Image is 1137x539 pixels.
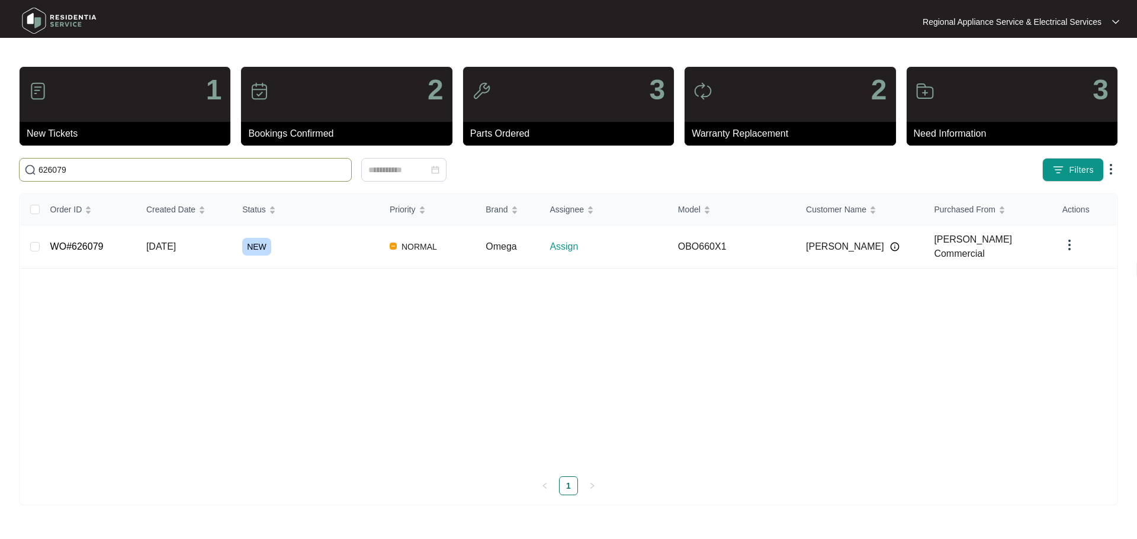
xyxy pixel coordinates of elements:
[390,203,416,216] span: Priority
[541,482,548,489] span: left
[1104,162,1118,176] img: dropdown arrow
[559,476,578,495] li: 1
[137,194,233,225] th: Created Date
[27,127,230,141] p: New Tickets
[550,203,584,216] span: Assignee
[649,76,665,104] p: 3
[669,194,796,225] th: Model
[250,82,269,101] img: icon
[669,225,796,269] td: OBO660X1
[50,203,82,216] span: Order ID
[28,82,47,101] img: icon
[890,242,900,251] img: Info icon
[923,16,1101,28] p: Regional Appliance Service & Electrical Services
[806,240,884,254] span: [PERSON_NAME]
[1052,164,1064,176] img: filter icon
[1053,194,1117,225] th: Actions
[806,203,866,216] span: Customer Name
[916,82,934,101] img: icon
[486,203,508,216] span: Brand
[472,82,491,101] img: icon
[380,194,476,225] th: Priority
[242,238,271,256] span: NEW
[550,240,668,254] p: Assign
[871,76,887,104] p: 2
[678,203,701,216] span: Model
[693,82,712,101] img: icon
[540,194,668,225] th: Assignee
[18,3,101,38] img: residentia service logo
[248,127,452,141] p: Bookings Confirmed
[38,163,346,176] input: Search by Order Id, Assignee Name, Customer Name, Brand and Model
[233,194,380,225] th: Status
[1112,19,1119,25] img: dropdown arrow
[692,127,895,141] p: Warranty Replacement
[934,234,1012,259] span: [PERSON_NAME] Commercial
[397,240,442,254] span: NORMAL
[486,241,516,251] span: Omega
[428,76,444,104] p: 2
[470,127,674,141] p: Parts Ordered
[146,203,195,216] span: Created Date
[476,194,540,225] th: Brand
[589,482,596,489] span: right
[914,127,1117,141] p: Need Information
[146,241,176,251] span: [DATE]
[41,194,137,225] th: Order ID
[24,164,36,176] img: search-icon
[535,476,554,495] li: Previous Page
[1042,158,1104,182] button: filter iconFilters
[50,241,104,251] a: WO#626079
[934,203,995,216] span: Purchased From
[1069,164,1094,176] span: Filters
[1093,76,1109,104] p: 3
[242,203,266,216] span: Status
[1062,238,1077,252] img: dropdown arrow
[796,194,924,225] th: Customer Name
[924,194,1052,225] th: Purchased From
[560,477,577,495] a: 1
[583,476,602,495] li: Next Page
[206,76,222,104] p: 1
[390,243,397,250] img: Vercel Logo
[583,476,602,495] button: right
[535,476,554,495] button: left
